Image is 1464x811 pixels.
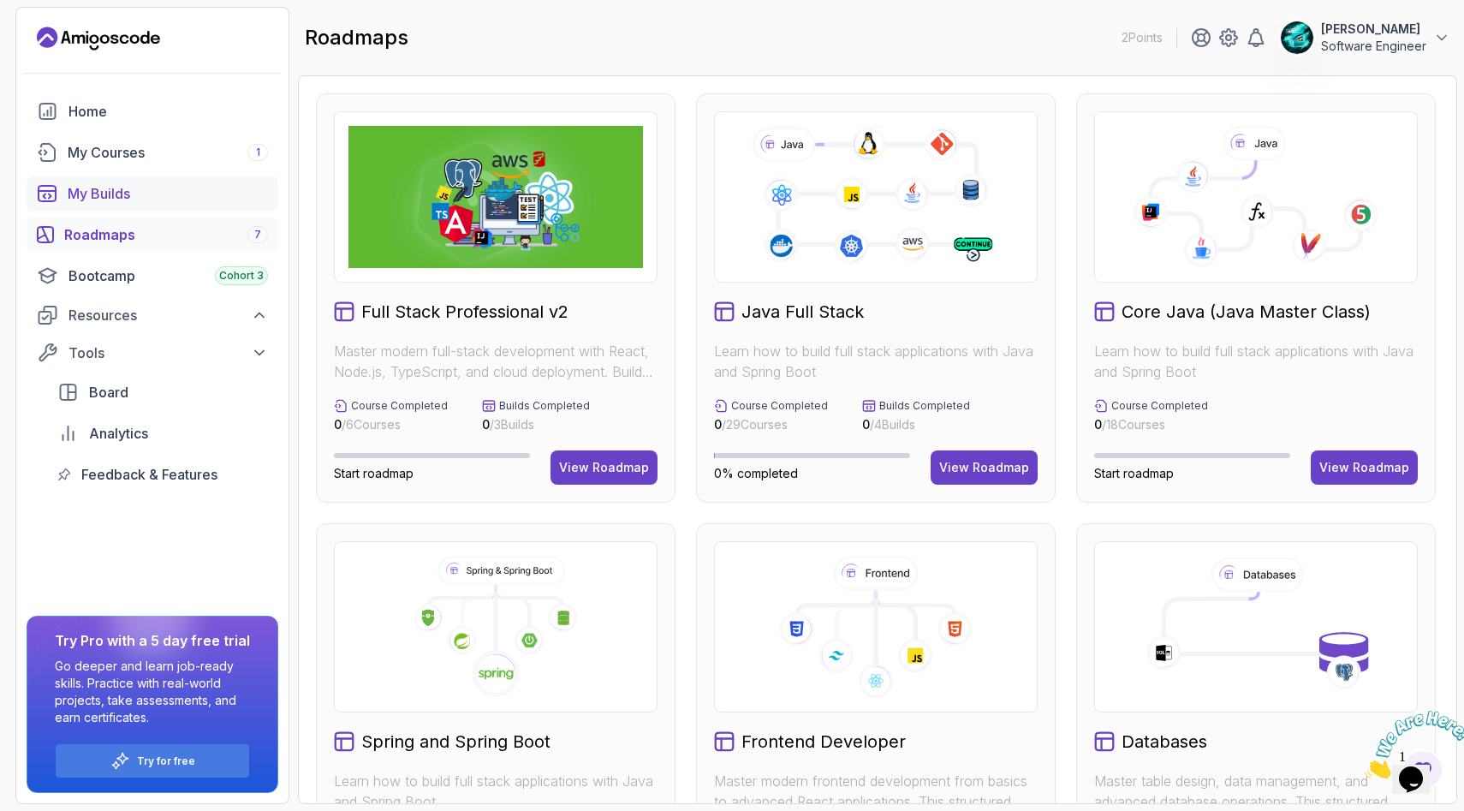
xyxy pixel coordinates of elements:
p: Software Engineer [1321,38,1426,55]
div: Bootcamp [68,265,268,286]
p: / 29 Courses [714,416,828,433]
button: user profile image[PERSON_NAME]Software Engineer [1280,21,1450,55]
a: Try for free [137,754,195,768]
button: Resources [27,300,278,331]
p: / 6 Courses [334,416,448,433]
button: View Roadmap [550,450,658,485]
p: / 18 Courses [1094,416,1208,433]
a: builds [27,176,278,211]
a: Landing page [37,25,160,52]
div: Resources [68,305,268,325]
p: Course Completed [731,399,828,413]
p: Course Completed [351,399,448,413]
span: Start roadmap [334,466,414,480]
div: Roadmaps [64,224,268,245]
span: 0 [1094,417,1102,432]
a: board [47,375,278,409]
div: My Builds [68,183,268,204]
p: [PERSON_NAME] [1321,21,1426,38]
span: 1 [256,146,260,159]
button: Try for free [55,743,250,778]
p: Builds Completed [879,399,970,413]
p: / 3 Builds [482,416,590,433]
p: Learn how to build full stack applications with Java and Spring Boot [1094,341,1418,382]
div: Tools [68,343,268,363]
div: View Roadmap [559,459,649,476]
p: Builds Completed [499,399,590,413]
button: Tools [27,337,278,368]
iframe: chat widget [1358,704,1464,785]
span: 0 [334,417,342,432]
a: courses [27,135,278,170]
p: 2 Points [1122,29,1163,46]
span: 7 [254,228,261,242]
a: feedback [47,457,278,492]
p: Learn how to build full stack applications with Java and Spring Boot [714,341,1038,382]
span: 0% completed [714,466,798,480]
span: 0 [482,417,490,432]
button: View Roadmap [1311,450,1418,485]
span: 0 [714,417,722,432]
div: Home [68,101,268,122]
h2: roadmaps [305,24,408,51]
a: analytics [47,416,278,450]
span: 0 [862,417,870,432]
span: Start roadmap [1094,466,1174,480]
h2: Java Full Stack [741,300,864,324]
img: user profile image [1281,21,1313,54]
a: roadmaps [27,218,278,252]
h2: Core Java (Java Master Class) [1122,300,1371,324]
h2: Spring and Spring Boot [361,730,550,754]
div: My Courses [68,142,268,163]
a: home [27,94,278,128]
p: Master modern full-stack development with React, Node.js, TypeScript, and cloud deployment. Build... [334,341,658,382]
h2: Frontend Developer [741,730,906,754]
span: 1 [7,7,14,21]
span: Feedback & Features [81,464,217,485]
p: Go deeper and learn job-ready skills. Practice with real-world projects, take assessments, and ea... [55,658,250,726]
p: Course Completed [1111,399,1208,413]
span: Analytics [89,423,148,444]
img: Chat attention grabber [7,7,113,75]
span: Board [89,382,128,403]
img: Full Stack Professional v2 [348,126,643,268]
p: / 4 Builds [862,416,970,433]
a: bootcamp [27,259,278,293]
div: View Roadmap [1319,459,1409,476]
h2: Databases [1122,730,1207,754]
span: Cohort 3 [219,269,264,283]
h2: Full Stack Professional v2 [361,300,568,324]
div: View Roadmap [939,459,1029,476]
button: View Roadmap [931,450,1038,485]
